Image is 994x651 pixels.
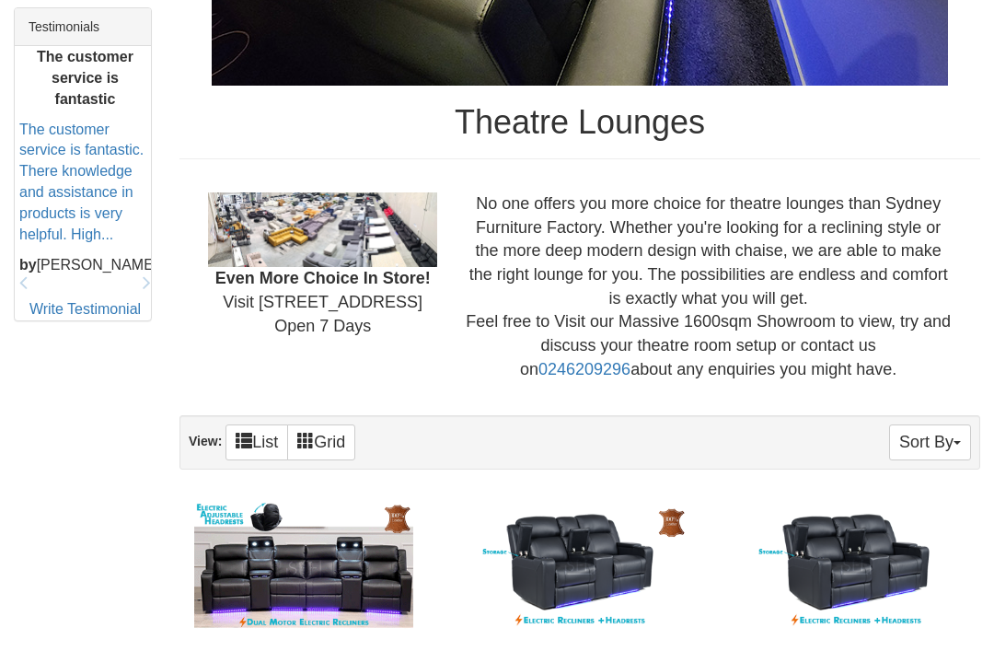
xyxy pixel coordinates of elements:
div: Testimonials [15,8,151,46]
b: The customer service is fantastic [37,49,133,107]
div: Visit [STREET_ADDRESS] Open 7 Days [194,192,451,339]
p: [PERSON_NAME] [19,254,151,275]
a: Write Testimonial [29,301,141,317]
b: Even More Choice In Store! [215,269,431,287]
img: Blockbuster Electric 2 Seater with Console in Rhino Fabric [742,498,970,639]
b: by [19,256,37,272]
a: The customer service is fantastic. There knowledge and assistance in products is very helpful. Hi... [19,121,144,241]
img: Showroom [208,192,437,268]
a: Grid [287,424,355,460]
a: 0246209296 [538,360,630,378]
h1: Theatre Lounges [179,104,980,141]
a: List [225,424,288,460]
strong: View: [189,434,222,448]
div: No one offers you more choice for theatre lounges than Sydney Furniture Factory. Whether you're l... [451,192,965,382]
img: Blockbuster Angled Electric Theatre Lounge in 100% Leather [190,498,418,639]
img: Blockbuster Electric 2 Seater with Console in 100% Leather [466,498,694,639]
button: Sort By [889,424,971,460]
